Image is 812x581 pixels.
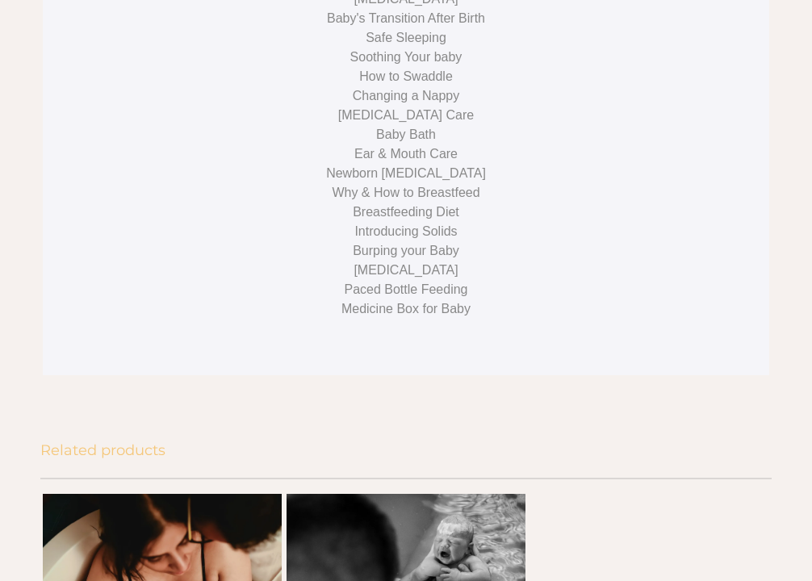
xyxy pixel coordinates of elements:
[111,222,700,241] div: Introducing Solids
[111,106,700,125] div: [MEDICAL_DATA] Care
[111,241,700,261] div: Burping your Baby
[111,67,700,86] div: How to Swaddle
[40,443,771,458] h4: Related products
[111,164,700,183] div: Newborn [MEDICAL_DATA]
[111,28,700,48] div: Safe Sleeping
[111,183,700,203] div: Why & How to Breastfeed
[111,144,700,164] div: Ear & Mouth Care
[111,280,700,299] div: Paced Bottle Feeding
[111,86,700,106] div: Changing a Nappy
[111,48,700,67] div: Soothing Your baby
[111,261,700,280] div: [MEDICAL_DATA]
[111,9,700,28] div: Baby's Transition After Birth
[111,299,700,319] div: Medicine Box for Baby
[111,203,700,222] div: Breastfeeding Diet
[111,125,700,144] div: Baby Bath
